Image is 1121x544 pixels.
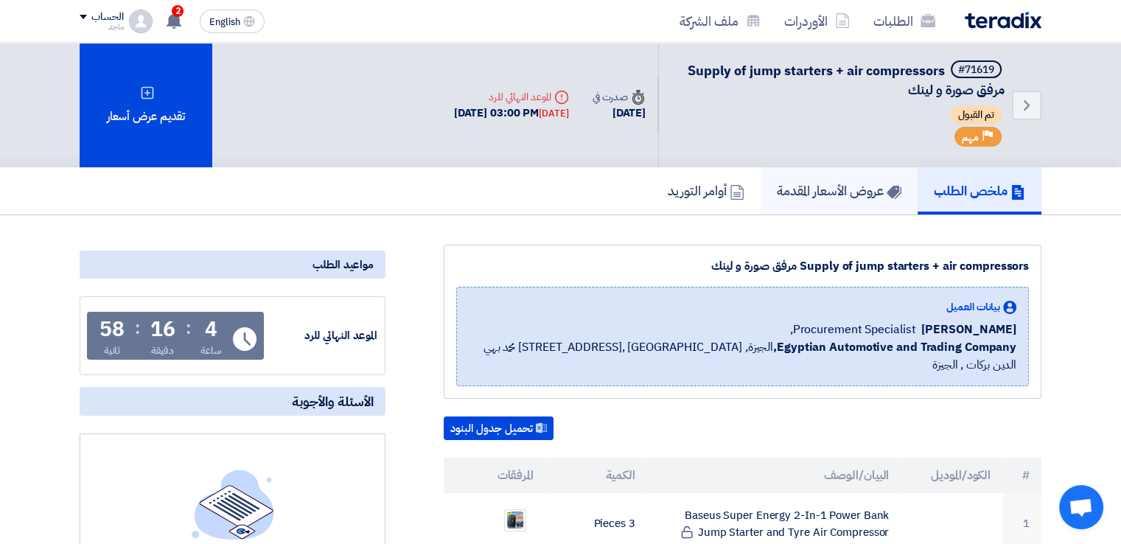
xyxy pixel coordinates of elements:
[962,130,979,144] span: مهم
[151,343,174,358] div: دقيقة
[80,251,385,279] div: مواعيد الطلب
[593,89,646,105] div: صدرت في
[200,10,265,33] button: English
[652,167,761,215] a: أوامر التوريد
[292,393,374,410] span: الأسئلة والأجوبة
[921,321,1016,338] span: [PERSON_NAME]
[965,12,1041,29] img: Teradix logo
[469,338,1016,374] span: الجيزة, [GEOGRAPHIC_DATA] ,[STREET_ADDRESS] محمد بهي الدين بركات , الجيزة
[192,470,274,539] img: empty_state_list.svg
[444,458,545,493] th: المرفقات
[150,319,175,340] div: 16
[688,60,1005,100] span: Supply of jump starters + air compressors مرفق صورة و لينك
[505,509,525,531] img: Jump_starter_1759240546436.png
[946,299,1000,315] span: بيانات العميل
[668,4,772,38] a: ملف الشركة
[80,43,212,167] div: تقديم عرض أسعار
[593,105,646,122] div: [DATE]
[1059,485,1103,529] div: Open chat
[200,343,222,358] div: ساعة
[456,257,1029,275] div: Supply of jump starters + air compressors مرفق صورة و لينك
[444,416,553,440] button: تحميل جدول البنود
[1002,458,1041,493] th: #
[934,182,1025,199] h5: ملخص الطلب
[454,105,569,122] div: [DATE] 03:00 PM
[918,167,1041,215] a: ملخص الطلب
[761,167,918,215] a: عروض الأسعار المقدمة
[958,65,994,75] div: #71619
[80,23,123,31] div: ماجد
[777,182,901,199] h5: عروض الأسعار المقدمة
[454,89,569,105] div: الموعد النهائي للرد
[951,106,1002,124] span: تم القبول
[99,319,125,340] div: 58
[135,315,140,341] div: :
[267,327,377,344] div: الموعد النهائي للرد
[901,458,1002,493] th: الكود/الموديل
[545,458,647,493] th: الكمية
[205,319,217,340] div: 4
[677,60,1005,99] h5: Supply of jump starters + air compressors مرفق صورة و لينك
[539,106,568,121] div: [DATE]
[647,458,901,493] th: البيان/الوصف
[104,343,121,358] div: ثانية
[91,11,123,24] div: الحساب
[129,10,153,33] img: profile_test.png
[172,5,184,17] span: 2
[773,338,1016,356] b: Egyptian Automotive and Trading Company,
[668,182,744,199] h5: أوامر التوريد
[209,17,240,27] span: English
[772,4,862,38] a: الأوردرات
[862,4,947,38] a: الطلبات
[186,315,191,341] div: :
[790,321,916,338] span: Procurement Specialist,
